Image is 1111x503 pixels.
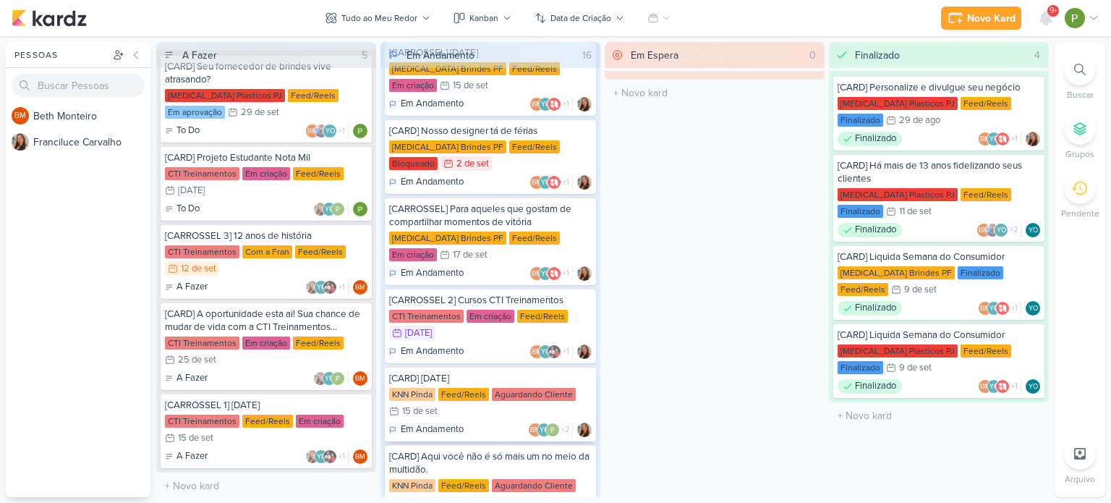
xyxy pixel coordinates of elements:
[389,294,592,307] div: [CARROSSEL 2] Cursos CTI Treinamentos
[406,48,474,63] div: Em Andamento
[994,223,1008,237] div: Yasmin Oliveira
[995,301,1010,316] img: Allegra Plásticos e Brindes Personalizados
[389,124,592,138] div: [CARD] Nosso designer tá de férias
[529,266,544,281] div: Beth Monteiro
[438,388,489,401] div: Feed/Reels
[353,202,367,216] img: Paloma Paixão Designer
[322,202,336,216] div: Yasmin Oliveira
[985,223,1000,237] img: Guilherme Savio
[325,128,335,135] p: YO
[547,345,561,359] img: cti direção
[1065,8,1085,28] img: Paloma Paixão Designer
[541,349,550,356] p: YO
[978,301,1021,316] div: Colaboradores: Beth Monteiro, Yasmin Oliveira, Allegra Plásticos e Brindes Personalizados, Paloma...
[1010,303,1018,314] span: +1
[288,89,339,102] div: Feed/Reels
[1026,132,1040,146] img: Franciluce Carvalho
[165,167,239,180] div: CTI Treinamentos
[577,175,592,190] div: Responsável: Franciluce Carvalho
[838,345,958,358] div: [MEDICAL_DATA] Plasticos PJ
[987,132,1001,146] div: Yasmin Oliveira
[178,355,216,365] div: 25 de set
[178,434,213,443] div: 15 de set
[337,451,345,462] span: +1
[389,450,592,476] div: [CARD] Aqui você não é só mais um no meio da multidão.
[295,245,346,258] div: Feed/Reels
[389,266,464,281] div: Em Andamento
[997,227,1006,234] p: YO
[561,346,569,358] span: +1
[337,125,345,137] span: +1
[159,475,373,496] input: + Novo kard
[242,415,293,428] div: Feed/Reels
[608,83,822,103] input: + Novo kard
[1061,207,1099,220] p: Pendente
[987,301,1001,316] div: Yasmin Oliveira
[529,97,544,111] div: Beth Monteiro
[577,345,592,359] div: Responsável: Franciluce Carvalho
[355,376,365,383] p: BM
[165,399,367,412] div: [CARROSSEL 1] Dia do cliente
[961,345,1011,358] div: Feed/Reels
[855,132,896,146] p: Finalizado
[353,449,367,464] div: Beth Monteiro
[529,345,573,359] div: Colaboradores: Beth Monteiro, Yasmin Oliveira, cti direção, Paloma Paixão Designer
[560,424,569,436] span: +2
[182,48,217,63] div: A Fazer
[401,175,464,190] p: Em Andamento
[577,175,592,190] img: Franciluce Carvalho
[33,109,150,124] div: B e t h M o n t e i r o
[401,266,464,281] p: Em Andamento
[1029,384,1038,391] p: YO
[165,229,367,242] div: [CARROSSEL 3] 12 anos de história
[577,97,592,111] div: Responsável: Franciluce Carvalho
[541,101,550,109] p: YO
[980,136,990,143] p: BM
[1026,223,1040,237] div: Yasmin Oliveira
[165,202,200,216] div: To Do
[538,97,553,111] div: Yasmin Oliveira
[353,280,367,295] div: Responsável: Beth Monteiro
[838,114,883,127] div: Finalizado
[401,345,464,359] p: Em Andamento
[305,449,320,464] img: Franciluce Carvalho
[545,423,560,437] img: Paloma Paixão Designer
[838,329,1040,342] div: [CARD] Liquida Semana do Consumidor
[12,9,87,27] img: kardz.app
[293,337,344,350] div: Feed/Reels
[855,48,900,63] div: Finalizado
[989,384,999,391] p: YO
[165,337,239,350] div: CTI Treinamentos
[1029,227,1038,234] p: YO
[532,271,542,278] p: BM
[1008,224,1018,236] span: +2
[1065,473,1095,486] p: Arquivo
[293,167,344,180] div: Feed/Reels
[838,223,902,237] div: Finalizado
[541,179,550,187] p: YO
[305,280,349,295] div: Colaboradores: Franciluce Carvalho, Yasmin Oliveira, cti direção, Paloma Paixão Designer
[165,415,239,428] div: CTI Treinamentos
[314,449,328,464] div: Yasmin Oliveira
[529,345,544,359] div: Beth Monteiro
[242,337,290,350] div: Em criação
[176,280,208,295] p: A Fazer
[307,128,318,135] p: BM
[529,175,544,190] div: Beth Monteiro
[165,106,225,119] div: Em aprovação
[855,301,896,316] p: Finalizado
[978,132,992,146] div: Beth Monteiro
[978,379,992,394] div: Beth Monteiro
[178,186,205,195] div: [DATE]
[242,167,290,180] div: Em criação
[1026,132,1040,146] div: Responsável: Franciluce Carvalho
[561,177,569,188] span: +1
[453,81,488,90] div: 15 de set
[353,202,367,216] div: Responsável: Paloma Paixão Designer
[561,268,569,279] span: +1
[337,282,345,293] span: +1
[313,371,328,386] img: Franciluce Carvalho
[1067,88,1094,101] p: Buscar
[838,97,958,110] div: [MEDICAL_DATA] Plasticos PJ
[1010,381,1018,392] span: +1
